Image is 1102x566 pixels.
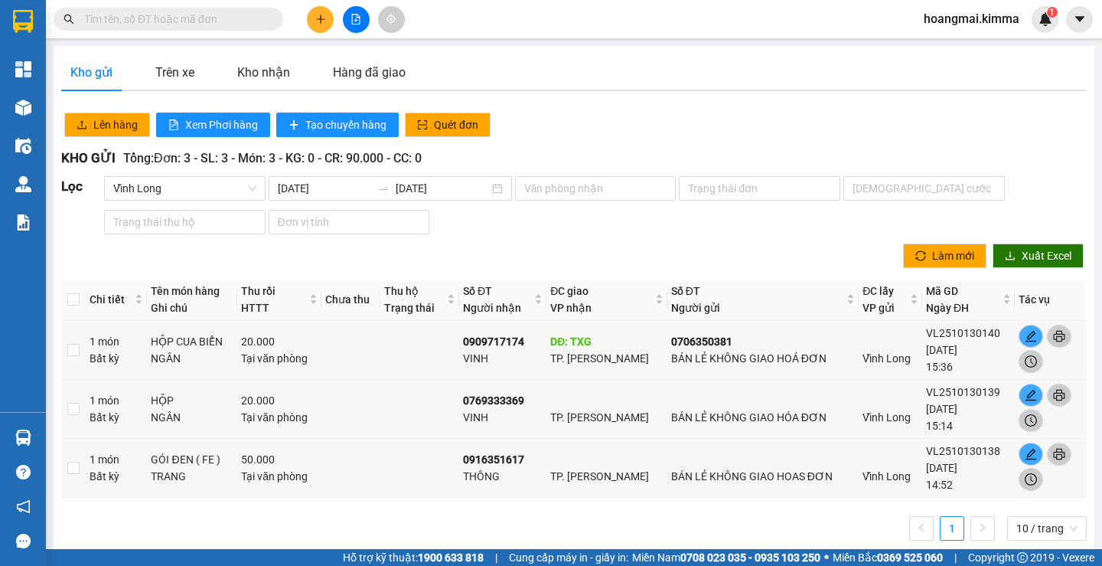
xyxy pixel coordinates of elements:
[343,6,370,33] button: file-add
[276,113,399,137] button: plusTạo chuyến hàng
[970,516,995,541] li: Trang Kế
[90,411,119,424] span: Bất kỳ
[386,14,396,25] span: aim
[93,116,138,133] span: Lên hàng
[1019,443,1043,466] button: edit
[377,182,390,195] span: to
[13,10,33,33] img: logo-vxr
[156,113,270,137] button: file-textXem Phơi hàng
[932,247,974,264] span: Làm mới
[241,335,275,348] span: 20.000
[1047,384,1071,407] button: printer
[463,470,500,483] span: THÔNG
[926,462,957,474] span: [DATE]
[1016,517,1078,540] span: 10 / trang
[1073,12,1087,26] span: caret-down
[550,411,649,424] span: TP. [PERSON_NAME]
[1019,414,1042,427] span: clock-circle
[61,150,116,165] span: KHO GỬI
[434,116,478,133] span: Quét đơn
[671,285,700,297] span: Số ĐT
[61,178,83,194] span: Lọc
[241,285,275,297] span: Thu rồi
[917,523,926,532] span: left
[16,534,31,548] span: message
[155,63,194,82] div: Trên xe
[862,302,895,314] span: VP gửi
[463,302,521,314] span: Người nhận
[1038,12,1052,26] img: icon-new-feature
[862,470,911,483] span: Vĩnh Long
[16,499,31,514] span: notification
[1047,443,1071,466] button: printer
[926,302,969,314] span: Ngày ĐH
[671,335,732,348] b: 0706350381
[151,470,186,483] span: TRANG
[15,430,31,446] img: warehouse-icon
[1019,448,1042,460] span: edit
[862,285,894,297] span: ĐC lấy
[926,361,953,373] span: 15:36
[1019,409,1043,432] button: clock-circle
[15,214,31,231] img: solution-icon
[151,283,233,316] div: Tên món hàng Ghi chú
[241,394,275,407] span: 20.000
[632,549,820,566] span: Miền Nam
[1019,389,1042,401] span: edit
[993,244,1084,268] button: downloadXuất Excel
[396,180,489,197] input: Ngày kết thúc
[1047,7,1058,18] sup: 1
[90,451,143,485] div: 1 món
[1019,330,1042,342] span: edit
[90,392,143,426] div: 1 món
[64,14,74,25] span: search
[1019,355,1042,368] span: clock-circle
[377,182,390,195] span: swap-right
[16,465,31,479] span: question-circle
[90,291,132,308] span: Chi tiết
[1007,516,1087,541] div: kích thước trang
[237,63,290,82] div: Kho nhận
[833,549,943,566] span: Miền Bắc
[463,335,524,348] b: 0909717174
[1047,325,1071,348] button: printer
[241,411,308,424] span: Tại văn phòng
[550,352,649,365] span: TP. [PERSON_NAME]
[941,517,963,540] a: 1
[151,352,181,365] span: NGÂN
[1017,552,1028,563] span: copyright
[1048,448,1071,460] span: printer
[241,453,275,466] span: 50.000
[954,549,957,566] span: |
[1015,279,1087,321] th: Tác vụ
[1019,384,1043,407] button: edit
[241,352,308,365] span: Tại văn phòng
[671,352,826,365] span: BÁN LẺ KHÔNG GIAO HOÁ ĐƠN
[168,119,179,132] span: file-text
[315,14,326,25] span: plus
[463,352,488,365] span: VINH
[15,138,31,154] img: warehouse-icon
[1022,247,1071,264] span: Xuất Excel
[926,420,953,432] span: 15:14
[877,551,943,564] strong: 0369 525 060
[241,302,269,314] span: HTTT
[1048,330,1071,342] span: printer
[671,302,720,314] span: Người gửi
[123,151,422,165] span: Tổng: Đơn: 3 - SL: 3 - Món: 3 - KG: 0 - CR: 90.000 - CC: 0
[278,180,371,197] input: Ngày bắt đầu
[680,551,820,564] strong: 0708 023 035 - 0935 103 250
[463,453,524,466] b: 0916351617
[333,63,406,82] div: Hàng đã giao
[325,291,377,308] div: Chưa thu
[550,302,592,314] span: VP nhận
[70,63,112,82] div: Kho gửi
[15,61,31,77] img: dashboard-icon
[911,9,1032,28] span: hoangmai.kimma
[970,516,995,541] button: right
[926,285,958,297] span: Mã GD
[463,411,488,424] span: VINH
[909,516,934,541] li: Trang Trước
[862,352,911,365] span: Vĩnh Long
[350,14,361,25] span: file-add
